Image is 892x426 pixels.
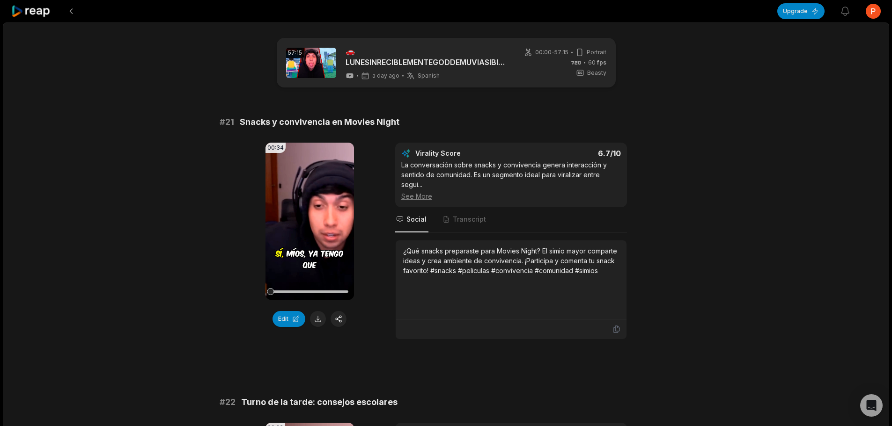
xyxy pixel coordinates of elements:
[401,191,621,201] div: See More
[346,45,507,68] a: 🚗LUNESINRECIBLEMENTEGODDEMUVIASIBIENCHIDA🚗
[240,116,399,129] span: Snacks y convivencia en Movies Night
[273,311,305,327] button: Edit
[241,396,398,409] span: Turno de la tarde: consejos escolares
[406,215,427,224] span: Social
[401,160,621,201] div: La conversación sobre snacks y convivencia genera interacción y sentido de comunidad. Es un segme...
[395,207,627,232] nav: Tabs
[520,149,621,158] div: 6.7 /10
[220,396,236,409] span: # 22
[860,394,883,417] div: Open Intercom Messenger
[415,149,516,158] div: Virality Score
[535,48,568,57] span: 00:00 - 57:15
[597,59,606,66] span: fps
[453,215,486,224] span: Transcript
[777,3,825,19] button: Upgrade
[587,69,606,77] span: Beasty
[372,72,399,79] span: a day ago
[418,72,440,79] span: Spanish
[587,48,606,57] span: Portrait
[220,116,234,129] span: # 21
[403,246,619,275] div: ¿Qué snacks preparaste para Movies Night? El simio mayor comparte ideas y crea ambiente de conviv...
[265,143,354,300] video: Your browser does not support mp4 format.
[588,58,606,67] span: 60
